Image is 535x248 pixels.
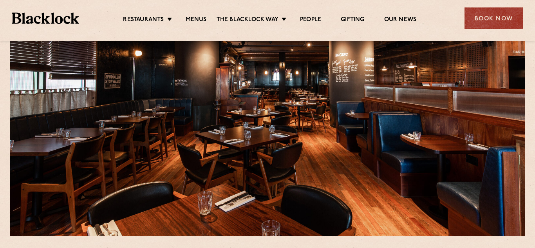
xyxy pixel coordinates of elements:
div: Book Now [465,7,523,29]
img: BL_Textured_Logo-footer-cropped.svg [12,13,79,24]
a: People [300,16,321,25]
a: Restaurants [123,16,164,25]
a: Our News [384,16,417,25]
a: Menus [186,16,207,25]
a: Gifting [341,16,364,25]
a: The Blacklock Way [217,16,278,25]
